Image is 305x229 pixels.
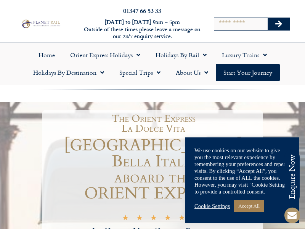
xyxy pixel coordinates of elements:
[178,215,185,223] i: ★
[194,147,290,195] div: We use cookies on our website to give you the most relevant experience by remembering your prefer...
[268,18,290,30] button: Search
[168,64,216,81] a: About Us
[122,214,185,223] div: 5/5
[112,64,168,81] a: Special Trips
[122,215,129,223] i: ★
[148,46,214,64] a: Holidays by Rail
[48,114,259,134] h1: The Orient Express La Dolce Vita
[4,46,301,81] nav: Menu
[194,203,230,210] a: Cookie Settings
[123,6,161,15] a: 01347 66 53 33
[26,64,112,81] a: Holidays by Destination
[63,46,148,64] a: Orient Express Holidays
[136,215,143,223] i: ★
[150,215,157,223] i: ★
[164,215,171,223] i: ★
[234,200,264,212] a: Accept All
[216,64,280,81] a: Start your Journey
[44,137,263,202] h1: [GEOGRAPHIC_DATA] Bella Italia aboard the ORIENT EXPRESS
[214,46,274,64] a: Luxury Trains
[20,19,61,29] img: Planet Rail Train Holidays Logo
[31,46,63,64] a: Home
[83,19,201,40] h6: [DATE] to [DATE] 9am – 5pm Outside of these times please leave a message on our 24/7 enquiry serv...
